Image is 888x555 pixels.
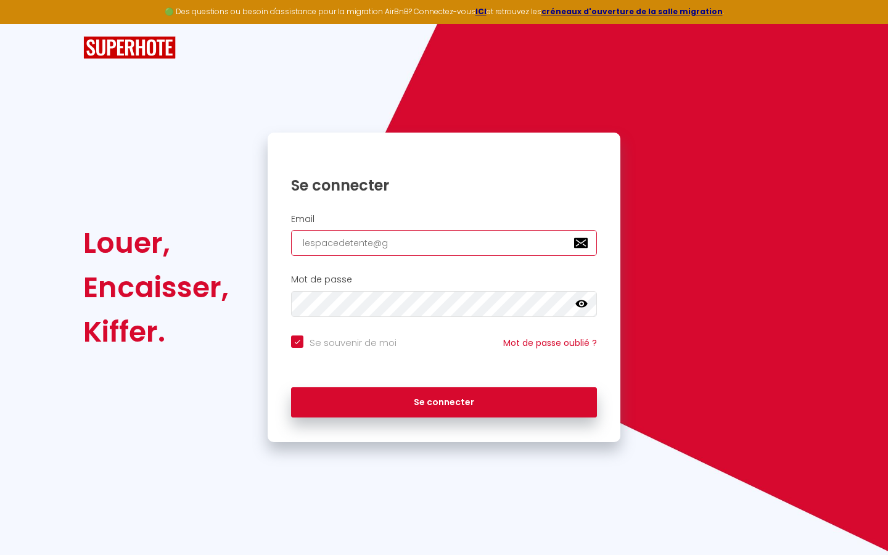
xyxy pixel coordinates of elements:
[475,6,487,17] a: ICI
[291,214,597,224] h2: Email
[291,387,597,418] button: Se connecter
[291,176,597,195] h1: Se connecter
[503,337,597,349] a: Mot de passe oublié ?
[291,230,597,256] input: Ton Email
[83,221,229,265] div: Louer,
[83,310,229,354] div: Kiffer.
[291,274,597,285] h2: Mot de passe
[10,5,47,42] button: Ouvrir le widget de chat LiveChat
[541,6,723,17] a: créneaux d'ouverture de la salle migration
[83,265,229,310] div: Encaisser,
[83,36,176,59] img: SuperHote logo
